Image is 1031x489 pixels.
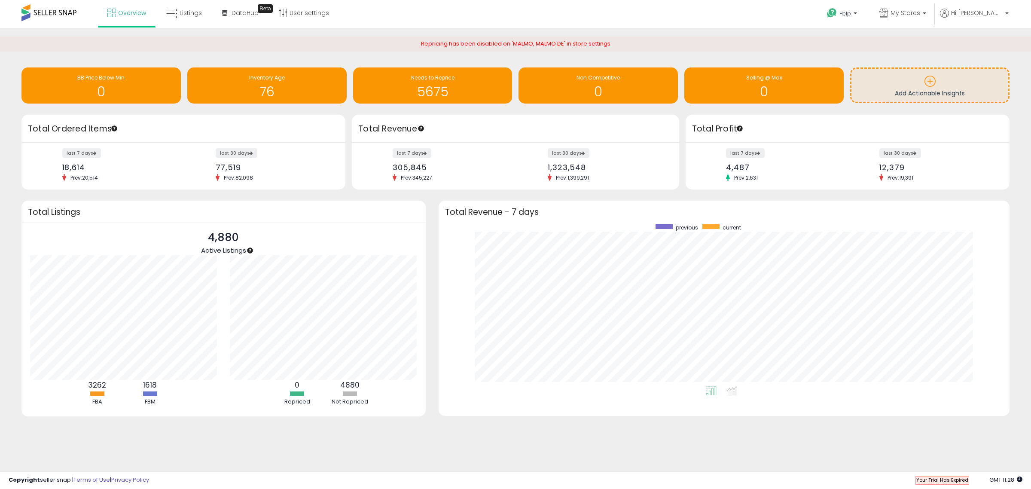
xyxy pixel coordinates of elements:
label: last 30 days [216,148,257,158]
span: DataHub [232,9,259,17]
span: Overview [118,9,146,17]
div: Tooltip anchor [246,247,254,254]
label: last 7 days [393,148,431,158]
div: 305,845 [393,163,509,172]
h1: 76 [192,85,342,99]
label: last 7 days [62,148,101,158]
span: previous [676,224,698,231]
a: Add Actionable Insights [851,69,1008,102]
div: 4,487 [726,163,841,172]
span: Inventory Age [249,74,285,81]
div: Repriced [271,398,323,406]
div: 77,519 [216,163,331,172]
span: Prev: 82,098 [220,174,257,181]
p: 4,880 [201,229,246,246]
a: Hi [PERSON_NAME] [940,9,1009,28]
h3: Total Ordered Items [28,123,339,135]
span: Needs to Reprice [411,74,454,81]
h1: 0 [689,85,839,99]
div: 12,379 [879,163,994,172]
span: Prev: 19,391 [883,174,918,181]
span: Help [839,10,851,17]
div: Tooltip anchor [417,125,425,132]
span: Prev: 345,227 [397,174,436,181]
a: Inventory Age 76 [187,67,347,104]
span: Add Actionable Insights [895,89,965,98]
span: Selling @ Max [746,74,782,81]
h3: Total Profit [692,123,1003,135]
h1: 0 [26,85,177,99]
span: current [723,224,741,231]
span: Repricing has been disabled on 'MALMO, MALMO DE' in store settings [421,40,610,48]
h3: Total Revenue [358,123,673,135]
b: 4880 [340,380,360,390]
i: Get Help [827,8,837,18]
span: Prev: 2,631 [730,174,762,181]
span: Prev: 20,514 [66,174,102,181]
h3: Total Revenue - 7 days [445,209,1003,215]
div: FBM [124,398,176,406]
span: Active Listings [201,246,246,255]
div: 1,323,548 [548,163,664,172]
h1: 0 [523,85,674,99]
div: Tooltip anchor [736,125,744,132]
b: 3262 [88,380,106,390]
span: Non Competitive [577,74,620,81]
div: Not Repriced [324,398,376,406]
span: My Stores [891,9,920,17]
a: Needs to Reprice 5675 [353,67,512,104]
b: 1618 [143,380,157,390]
div: Tooltip anchor [110,125,118,132]
label: last 30 days [548,148,589,158]
a: Selling @ Max 0 [684,67,844,104]
label: last 30 days [879,148,921,158]
label: last 7 days [726,148,765,158]
div: FBA [71,398,123,406]
a: Non Competitive 0 [519,67,678,104]
a: BB Price Below Min 0 [21,67,181,104]
h1: 5675 [357,85,508,99]
span: Listings [180,9,202,17]
div: 18,614 [62,163,177,172]
a: Help [820,1,866,28]
span: BB Price Below Min [77,74,125,81]
span: Prev: 1,399,291 [552,174,593,181]
span: Hi [PERSON_NAME] [951,9,1003,17]
div: Tooltip anchor [258,4,273,13]
b: 0 [295,380,299,390]
h3: Total Listings [28,209,419,215]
